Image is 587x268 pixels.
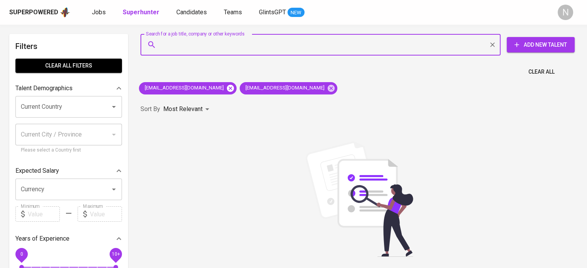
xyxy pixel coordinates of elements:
div: Years of Experience [15,231,122,246]
div: [EMAIL_ADDRESS][DOMAIN_NAME] [240,82,337,94]
span: Clear All filters [22,61,116,71]
button: Clear All filters [15,59,122,73]
span: Teams [224,8,242,16]
div: Superpowered [9,8,58,17]
p: Sort By [140,105,160,114]
span: [EMAIL_ADDRESS][DOMAIN_NAME] [139,84,228,92]
button: Clear All [525,65,558,79]
span: 10+ [112,251,120,257]
span: GlintsGPT [259,8,286,16]
a: Superhunter [123,8,161,17]
div: Expected Salary [15,163,122,179]
div: Talent Demographics [15,81,122,96]
span: Add New Talent [513,40,568,50]
a: Teams [224,8,244,17]
a: Jobs [92,8,107,17]
p: Years of Experience [15,234,69,243]
div: Most Relevant [163,102,212,116]
div: N [558,5,573,20]
span: Clear All [528,67,555,77]
a: Superpoweredapp logo [9,7,70,18]
b: Superhunter [123,8,159,16]
div: [EMAIL_ADDRESS][DOMAIN_NAME] [139,82,237,94]
span: NEW [288,9,304,17]
button: Clear [487,39,498,50]
span: [EMAIL_ADDRESS][DOMAIN_NAME] [240,84,329,92]
button: Add New Talent [507,37,575,52]
span: Candidates [176,8,207,16]
input: Value [90,206,122,222]
a: GlintsGPT NEW [259,8,304,17]
span: Jobs [92,8,106,16]
p: Please select a Country first [21,147,117,154]
img: file_searching.svg [301,141,417,257]
img: app logo [60,7,70,18]
span: 0 [20,251,23,257]
input: Value [28,206,60,222]
p: Expected Salary [15,166,59,175]
h6: Filters [15,40,122,52]
button: Open [108,184,119,195]
p: Talent Demographics [15,84,73,93]
button: Open [108,101,119,112]
p: Most Relevant [163,105,203,114]
a: Candidates [176,8,208,17]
